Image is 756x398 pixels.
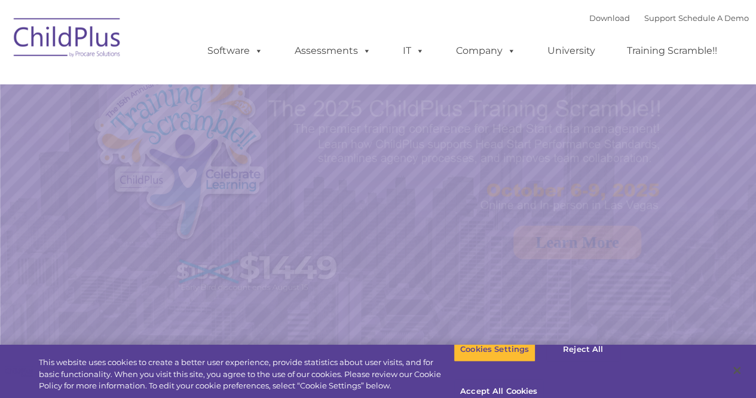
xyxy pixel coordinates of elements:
[615,39,729,63] a: Training Scramble!!
[678,13,749,23] a: Schedule A Demo
[39,357,454,392] div: This website uses cookies to create a better user experience, provide statistics about user visit...
[513,226,641,259] a: Learn More
[391,39,436,63] a: IT
[589,13,630,23] a: Download
[589,13,749,23] font: |
[8,10,127,69] img: ChildPlus by Procare Solutions
[454,337,535,362] button: Cookies Settings
[546,337,620,362] button: Reject All
[195,39,275,63] a: Software
[724,357,750,384] button: Close
[644,13,676,23] a: Support
[535,39,607,63] a: University
[444,39,528,63] a: Company
[283,39,383,63] a: Assessments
